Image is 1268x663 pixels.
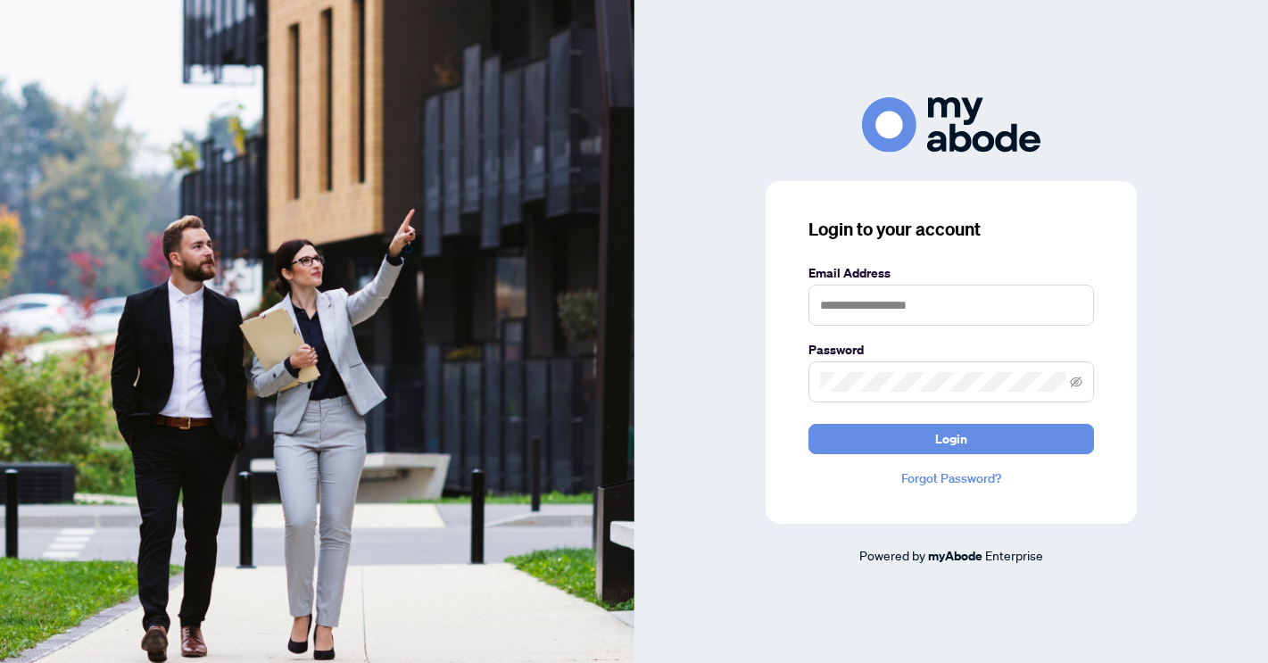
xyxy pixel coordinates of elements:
label: Password [808,340,1094,360]
span: Enterprise [985,547,1043,563]
label: Email Address [808,263,1094,283]
a: myAbode [928,546,982,566]
span: Login [935,425,967,453]
button: Login [808,424,1094,454]
img: ma-logo [862,97,1040,152]
span: Powered by [859,547,925,563]
h3: Login to your account [808,217,1094,242]
span: eye-invisible [1070,376,1082,388]
a: Forgot Password? [808,468,1094,488]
